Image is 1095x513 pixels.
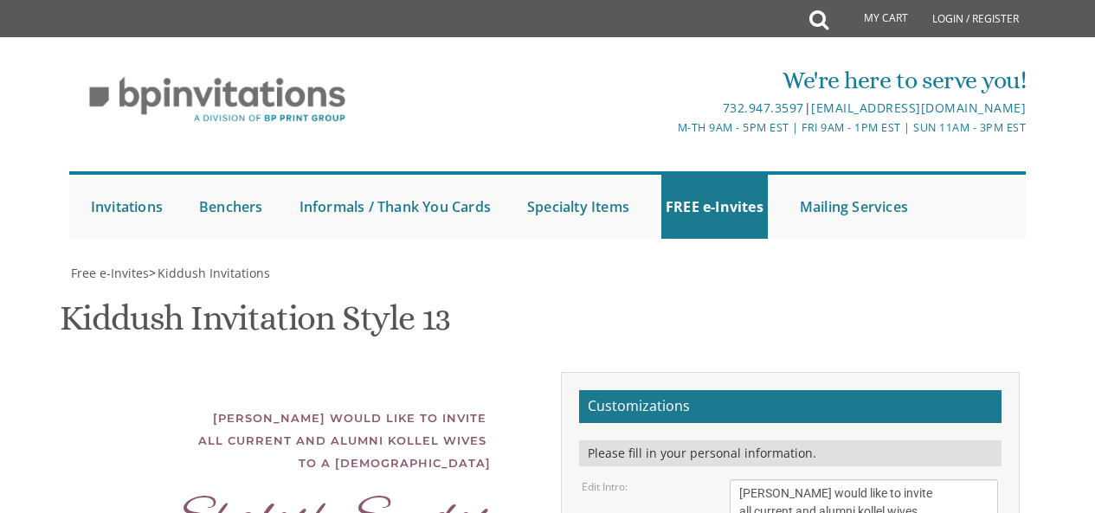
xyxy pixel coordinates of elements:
[579,440,1002,466] div: Please fill in your personal information.
[87,175,167,239] a: Invitations
[661,175,768,239] a: FREE e-Invites
[579,390,1002,423] h2: Customizations
[389,119,1026,137] div: M-Th 9am - 5pm EST | Fri 9am - 1pm EST | Sun 11am - 3pm EST
[1022,444,1078,496] iframe: chat widget
[811,99,1026,116] a: [EMAIL_ADDRESS][DOMAIN_NAME]
[389,98,1026,119] div: |
[156,265,270,281] a: Kiddush Invitations
[295,175,495,239] a: Informals / Thank You Cards
[158,265,270,281] span: Kiddush Invitations
[69,265,149,281] a: Free e-Invites
[119,407,491,474] div: [PERSON_NAME] would like to invite all current and alumni kollel wives to a [DEMOGRAPHIC_DATA]
[523,175,634,239] a: Specialty Items
[582,479,628,494] label: Edit Intro:
[795,175,912,239] a: Mailing Services
[723,99,804,116] a: 732.947.3597
[60,299,451,350] h1: Kiddush Invitation Style 13
[827,2,920,36] a: My Cart
[71,265,149,281] span: Free e-Invites
[389,63,1026,98] div: We're here to serve you!
[149,265,270,281] span: >
[195,175,267,239] a: Benchers
[69,64,366,136] img: BP Invitation Loft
